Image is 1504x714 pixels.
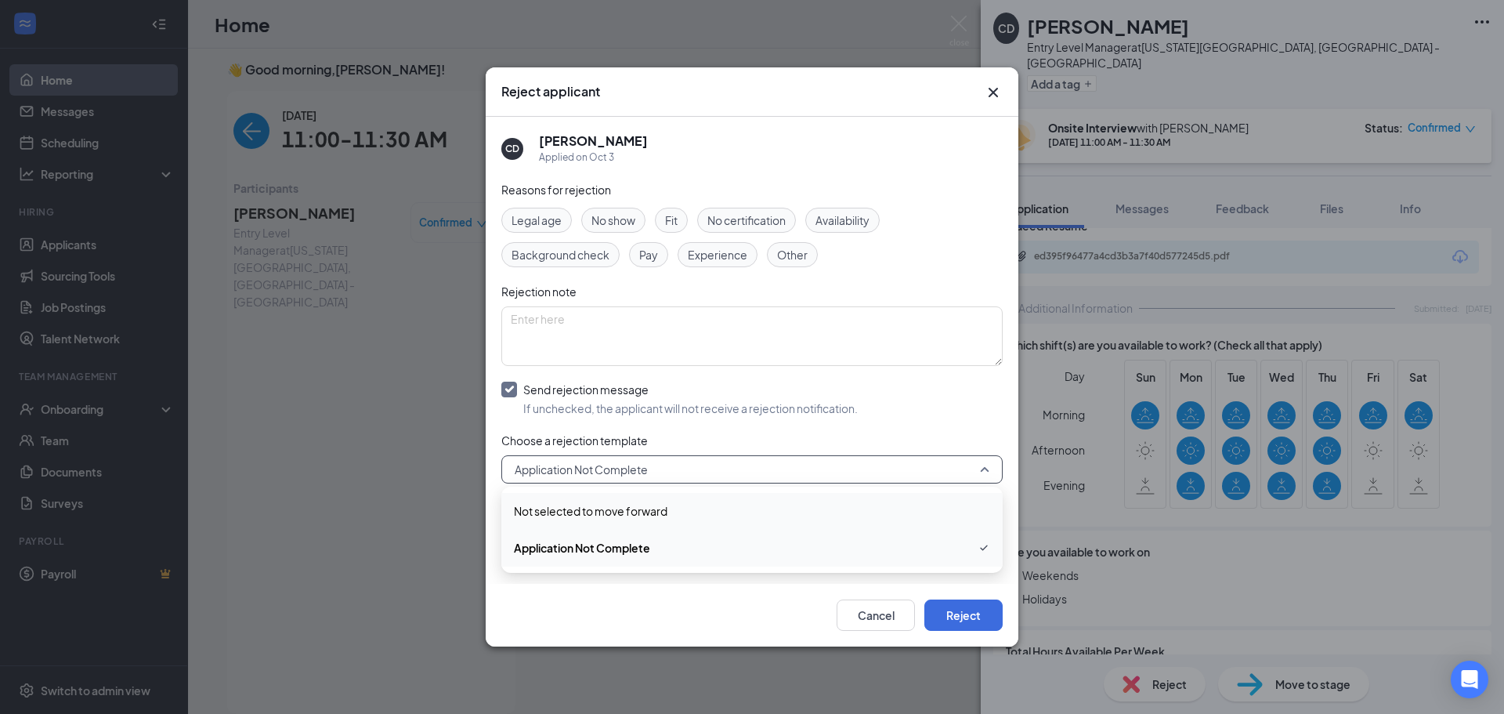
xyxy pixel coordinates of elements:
button: Close [984,83,1003,102]
span: Availability [815,212,869,229]
div: Open Intercom Messenger [1451,661,1488,698]
span: Experience [688,246,747,263]
span: No certification [707,212,786,229]
span: Legal age [512,212,562,229]
span: Not selected to move forward [514,502,667,520]
span: Rejection note [501,285,577,299]
svg: Checkmark [978,538,990,557]
span: Can't find the template you need? Create a new one . [501,491,751,502]
svg: Cross [984,83,1003,102]
button: Reject [924,600,1003,631]
span: Choose a rejection template [501,433,648,448]
span: Application Not Complete [515,458,648,481]
h3: Reject applicant [501,83,600,100]
span: No show [591,212,635,229]
button: Cancel [837,600,915,631]
span: Other [777,246,808,263]
span: Application Not Complete [514,539,650,556]
span: Reasons for rejection [501,183,611,197]
span: Pay [639,246,658,263]
h5: [PERSON_NAME] [539,132,648,150]
span: Fit [665,212,678,229]
span: Background check [512,246,609,263]
div: CD [505,142,519,155]
div: Applied on Oct 3 [539,150,648,165]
